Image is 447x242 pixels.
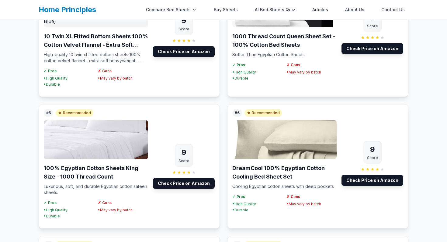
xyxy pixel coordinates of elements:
a: Articles [309,4,332,16]
li: • Durable [44,214,94,219]
h4: Pros [232,194,283,199]
span: ✗ [98,200,101,205]
p: High-quality 10 twin xl fitted bottom sheets 100% cotton velvet flannel - extra soft heavyweight ... [44,52,148,64]
p: Softer Than Egyptian Cotton Sheets [232,52,337,58]
li: • May vary by batch [286,70,337,75]
span: ✓ [44,200,47,205]
h3: 100% Egyptian Cotton Sheets King Size - 1000 Thread Count [44,164,148,181]
a: Contact Us [378,4,408,16]
div: Score [367,24,378,29]
a: Check Price on Amazon [341,175,403,186]
div: 9 [367,145,378,154]
p: Luxurious, soft, and durable Egyptian cotton sateen sheets. [44,183,148,196]
a: Check Price on Amazon [153,178,215,189]
span: Recommended [56,109,93,117]
a: About Us [341,4,368,16]
h4: Cons [98,200,148,205]
li: • High Quality [44,208,94,213]
li: • May vary by batch [98,208,148,213]
img: DreamCool 100% Egyptian Cotton Cooling Bed Sheet Set [232,120,337,159]
span: ✗ [286,63,289,67]
li: • High Quality [232,202,283,206]
li: • High Quality [44,76,94,81]
li: • Durable [232,76,283,81]
div: Compare Bed Sheets [142,4,200,16]
h4: Cons [286,194,337,199]
a: AI Bed Sheets Quiz [251,4,299,16]
a: Check Price on Amazon [341,43,403,54]
li: • May vary by batch [98,76,148,81]
h3: 1000 Thread Count Queen Sheet Set - 100% Cotton Bed Sheets [232,32,337,49]
li: • May vary by batch [286,202,337,206]
h4: Pros [44,200,94,205]
h4: Cons [98,69,148,73]
div: Score [178,158,189,163]
a: Check Price on Amazon [153,46,215,57]
li: • Durable [44,82,94,87]
img: 100% Egyptian Cotton Sheets King Size - 1000 Thread Count [44,120,148,159]
span: ✓ [232,63,235,67]
p: Cooling Egyptian cotton sheets with deep pockets [232,183,337,189]
li: • Durable [232,208,283,213]
div: 9 [178,16,189,26]
span: #6 [232,109,242,117]
span: ✗ [286,194,289,199]
li: • High Quality [232,70,283,75]
h3: DreamCool 100% Egyptian Cotton Cooling Bed Sheet Set [232,164,337,181]
span: ✓ [44,69,47,73]
span: #5 [44,109,53,117]
div: 9 [178,148,189,157]
span: Recommended [244,109,282,117]
a: Buy Sheets [210,4,241,16]
h4: Pros [232,63,283,67]
div: Score [178,27,189,32]
span: ✓ [232,194,235,199]
h4: Pros [44,69,94,73]
div: Score [367,155,378,160]
h4: Cons [286,63,337,67]
a: Home Principles [39,5,96,14]
h3: 10 Twin XL Fitted Bottom Sheets 100% Cotton Velvet Flannel - Extra Soft Heavyweight - Great for A... [44,32,148,49]
span: ✗ [98,69,101,73]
